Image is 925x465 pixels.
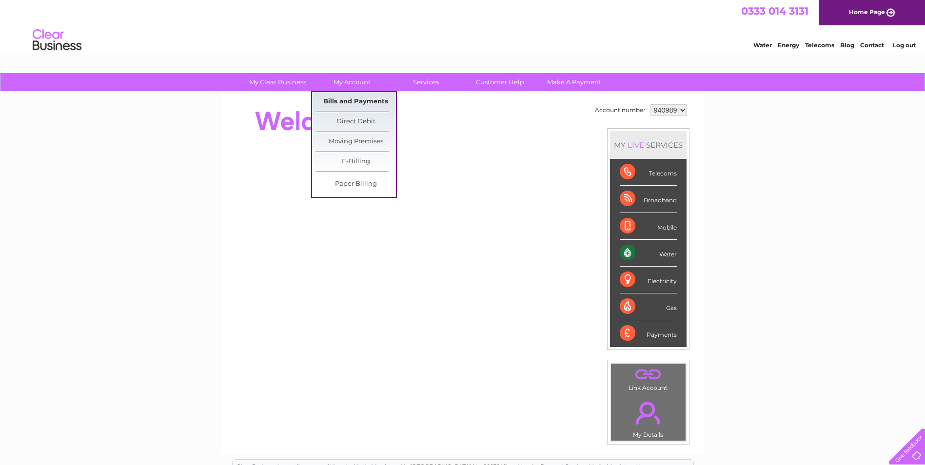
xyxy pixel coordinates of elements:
[753,41,772,49] a: Water
[233,5,693,47] div: Clear Business is a trading name of Verastar Limited (registered in [GEOGRAPHIC_DATA] No. 3667643...
[315,92,396,112] a: Bills and Payments
[592,102,648,118] td: Account number
[860,41,884,49] a: Contact
[620,293,677,320] div: Gas
[386,73,466,91] a: Services
[620,240,677,267] div: Water
[626,140,646,150] div: LIVE
[460,73,540,91] a: Customer Help
[32,25,82,55] img: logo.png
[610,363,686,394] td: Link Account
[805,41,834,49] a: Telecoms
[315,174,396,194] a: Paper Billing
[620,213,677,240] div: Mobile
[620,267,677,293] div: Electricity
[741,5,808,17] a: 0333 014 3131
[315,152,396,172] a: E-Billing
[840,41,854,49] a: Blog
[620,320,677,347] div: Payments
[893,41,916,49] a: Log out
[620,186,677,213] div: Broadband
[534,73,614,91] a: Make A Payment
[315,132,396,152] a: Moving Premises
[237,73,318,91] a: My Clear Business
[778,41,799,49] a: Energy
[312,73,392,91] a: My Account
[613,366,683,383] a: .
[613,396,683,430] a: .
[315,112,396,132] a: Direct Debit
[620,159,677,186] div: Telecoms
[610,393,686,441] td: My Details
[610,131,687,159] div: MY SERVICES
